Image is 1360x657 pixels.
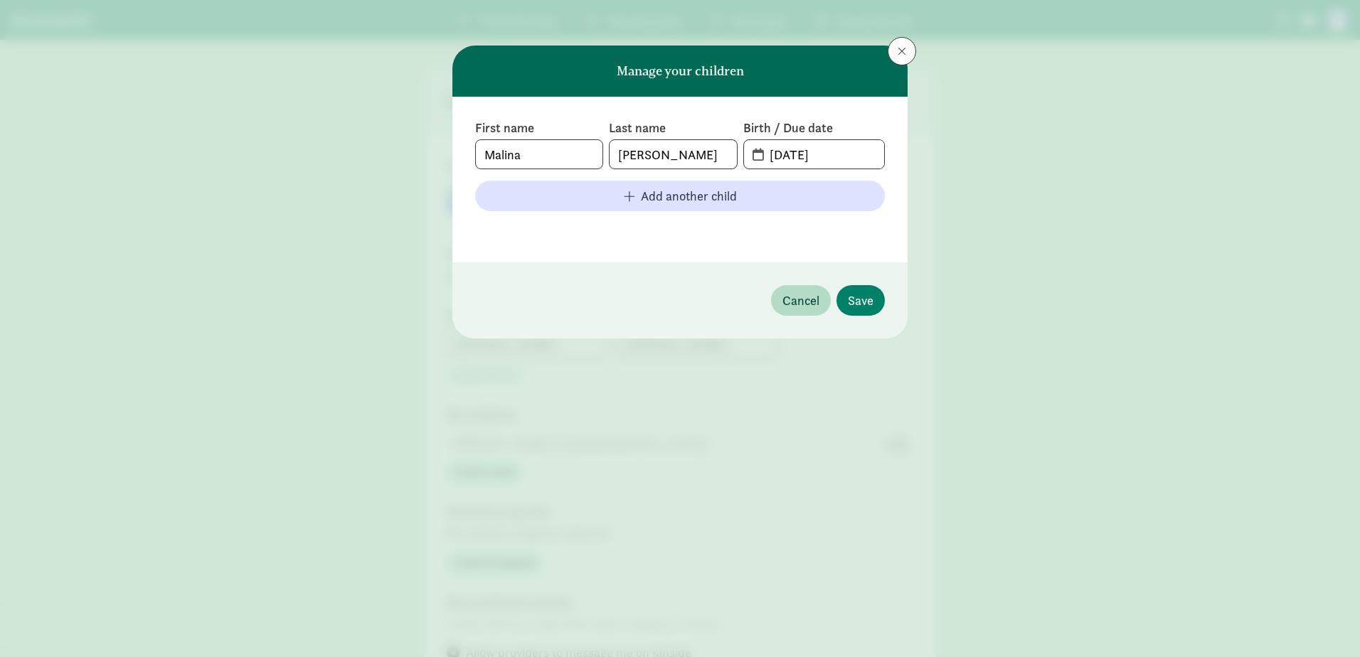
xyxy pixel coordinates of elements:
h6: Manage your children [617,64,744,78]
label: Last name [609,119,737,137]
button: Add another child [475,181,885,211]
span: Save [848,291,873,310]
button: Save [836,285,885,316]
label: Birth / Due date [743,119,885,137]
span: Cancel [782,291,819,310]
label: First name [475,119,603,137]
button: Cancel [771,285,831,316]
input: MM-DD-YYYY [761,140,884,169]
span: Add another child [641,186,737,205]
